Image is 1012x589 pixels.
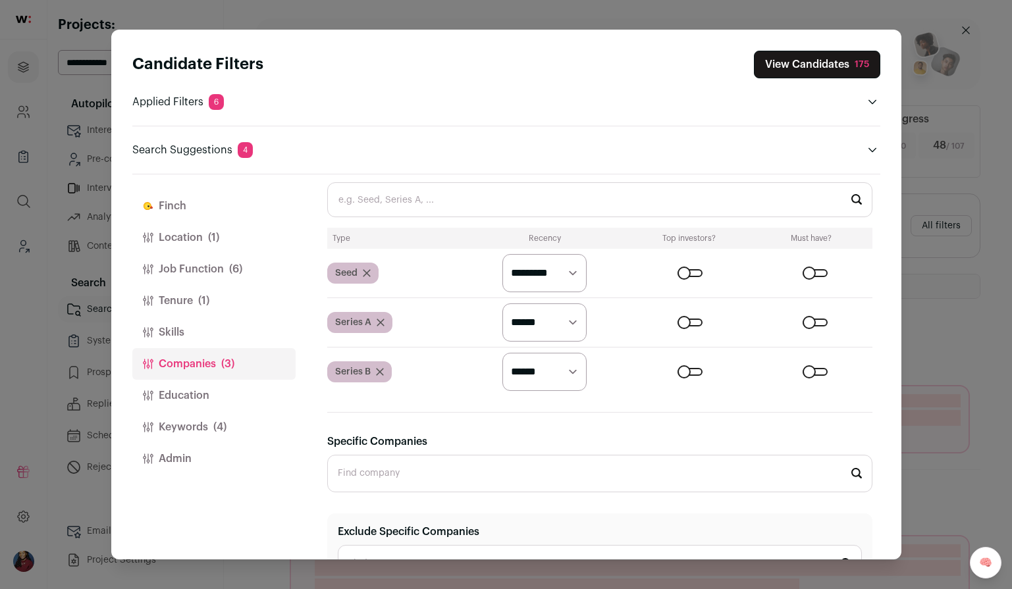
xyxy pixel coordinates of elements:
button: Open applied filters [865,94,880,110]
button: Finch [132,190,296,222]
input: Start typing... [327,455,872,492]
span: Series A [335,316,371,329]
button: Admin [132,443,296,474]
span: Seed [335,267,358,280]
button: Tenure(1) [132,285,296,317]
button: Education [132,380,296,411]
span: 4 [238,142,253,158]
button: Location(1) [132,222,296,253]
button: Companies(3) [132,348,296,380]
input: Start typing... [338,545,862,582]
label: Specific Companies [327,434,427,449]
div: Top investors? [627,233,751,243]
a: 🧠 [970,547,1001,578]
div: Must have? [756,233,867,243]
span: (1) [208,230,219,245]
label: Exclude Specific Companies [338,524,479,540]
p: Applied Filters [132,94,224,110]
span: (6) [229,261,242,277]
span: 6 [209,94,224,110]
div: 175 [855,58,869,71]
div: Recency [467,233,622,243]
button: Job Function(6) [132,253,296,285]
button: Keywords(4) [132,411,296,443]
button: Close search preferences [754,51,880,78]
p: Search Suggestions [132,142,253,158]
span: (3) [221,356,234,372]
span: (1) [198,293,209,309]
div: Type [333,233,463,243]
span: Series B [335,365,371,378]
button: Skills [132,317,296,348]
span: (4) [213,419,226,435]
strong: Candidate Filters [132,57,263,72]
input: e.g. Seed, Series A, ... [327,182,872,217]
